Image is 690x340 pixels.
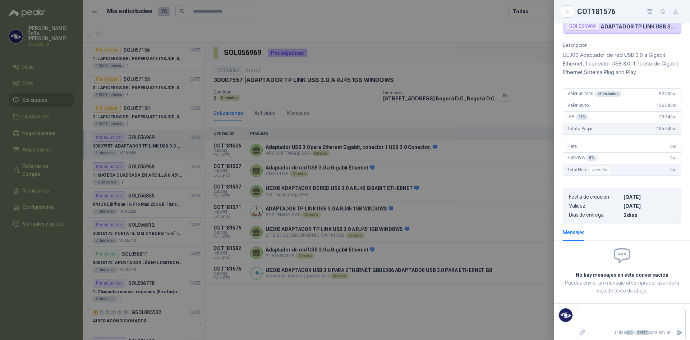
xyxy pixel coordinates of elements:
span: ,00 [672,92,677,96]
p: 2 dias [624,212,675,218]
div: SOL056969 [566,22,599,31]
div: x 3 Unidades [595,91,621,97]
p: [DATE] [624,203,675,209]
label: Adjuntar archivos [576,326,588,339]
div: Mensajes [563,228,585,236]
span: 52.000 [659,91,677,96]
p: Fecha de creación [569,194,621,200]
span: 0 [670,155,677,160]
p: UE300 Adaptador de red USB 3.0 a Gigabit Ethernet, 1 conector USB 3.0, 1 Puerto de Gigabit Ethern... [563,51,681,77]
span: 185.640 [657,126,677,131]
span: 0 [670,144,677,149]
button: Close [563,7,571,16]
span: ENTER [636,330,649,335]
span: Valor unitario [567,91,621,97]
span: Total Flete [567,166,612,174]
span: 29.640 [659,114,677,119]
div: 19 % [576,114,589,120]
span: Flete [567,144,577,149]
span: ,00 [672,127,677,131]
p: Días de entrega [569,212,621,218]
p: Puedes enviar un mensaje al comprador usando la caja de texto de abajo. [563,279,681,295]
h2: No hay mensajes en esta conversación [563,271,681,279]
button: Enviar [673,326,685,339]
span: Total a Pagar [567,126,593,131]
p: Validez [569,203,621,209]
span: ,00 [672,104,677,108]
span: Ctrl [626,330,634,335]
p: Pulsa + para enviar [588,326,674,339]
div: COT181576 [577,6,681,17]
span: ,00 [672,168,677,172]
span: IVA [567,114,588,120]
div: 0 % [586,155,597,161]
p: ADAPTADOR TP LINK USB 3.0 A RJ45 1GB WINDOWS [601,23,678,30]
span: ,00 [672,145,677,149]
p: Descripción [563,42,681,48]
span: ,00 [672,115,677,119]
span: Valor bruto [567,103,588,108]
span: 0 [670,167,677,172]
p: [DATE] [624,194,675,200]
span: 156.000 [657,103,677,108]
span: Flete IVA [567,155,597,161]
span: ,00 [672,156,677,160]
img: Company Logo [559,308,572,322]
div: Incluido [589,166,610,174]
